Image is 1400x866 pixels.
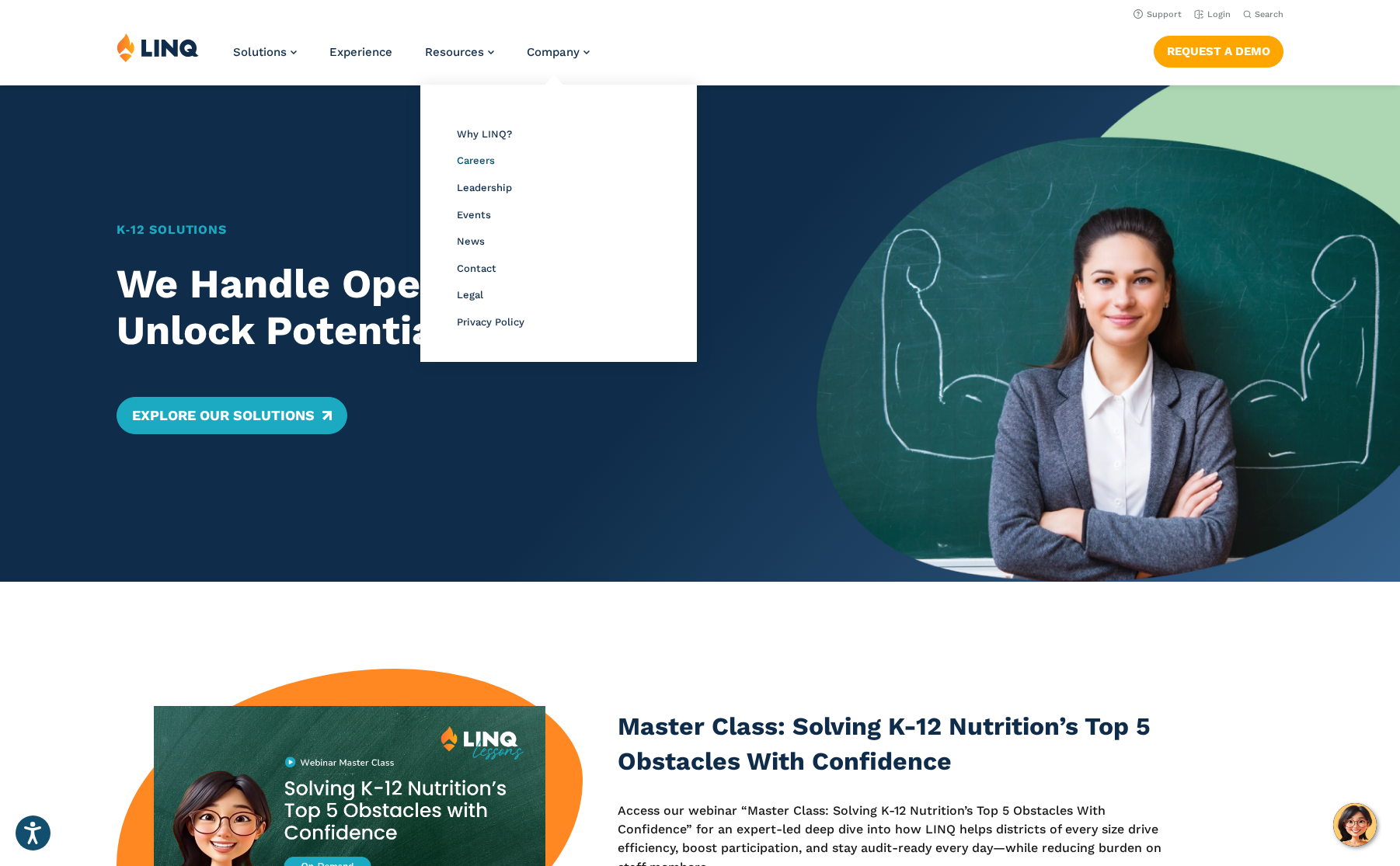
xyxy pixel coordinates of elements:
a: Careers [457,155,495,166]
a: Leadership [457,182,512,193]
a: Solutions [233,45,297,59]
a: Login [1194,9,1231,19]
button: Open Search Bar [1243,9,1283,20]
a: Explore Our Solutions [117,397,347,434]
a: Legal [457,289,483,301]
a: Request a Demo [1154,36,1283,67]
a: Why LINQ? [457,128,512,140]
a: Company [527,45,590,59]
span: Solutions [233,45,287,59]
nav: Button Navigation [1154,33,1283,67]
h3: Master Class: Solving K-12 Nutrition’s Top 5 Obstacles With Confidence [618,709,1183,780]
span: Company [527,45,580,59]
a: Events [457,209,491,221]
a: Contact [457,263,496,274]
a: Privacy Policy [457,316,524,328]
h2: We Handle Operations. You Unlock Potential. [117,261,760,354]
img: LINQ | K‑12 Software [117,33,199,62]
span: Search [1255,9,1283,19]
a: Experience [329,45,392,59]
a: Support [1134,9,1182,19]
a: News [457,235,485,247]
h1: K‑12 Solutions [117,221,760,239]
nav: Primary Navigation [233,33,590,84]
button: Hello, have a question? Let’s chat. [1333,803,1377,847]
span: Resources [425,45,484,59]
a: Resources [425,45,494,59]
img: Home Banner [817,85,1400,582]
